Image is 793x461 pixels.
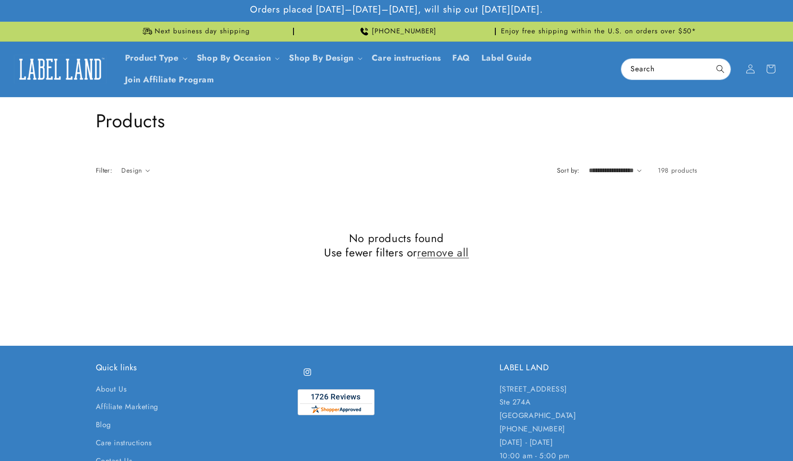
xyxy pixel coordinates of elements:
span: Care instructions [372,53,441,63]
div: Announcement [500,22,698,41]
h1: Products [96,109,698,133]
span: Next business day shipping [155,27,250,36]
label: Sort by: [557,166,580,175]
a: Label Guide [476,47,537,69]
summary: Shop By Design [283,47,366,69]
h2: Quick links [96,362,294,373]
a: Join Affiliate Program [119,69,220,91]
a: Shop By Design [289,52,353,64]
iframe: Gorgias Floating Chat [599,417,784,452]
a: Label Land [11,51,110,87]
span: FAQ [452,53,470,63]
a: Care instructions [96,434,152,452]
a: About Us [96,383,127,399]
a: Blog [96,416,111,434]
summary: Product Type [119,47,191,69]
a: FAQ [447,47,476,69]
h2: LABEL LAND [500,362,698,373]
span: Label Guide [481,53,532,63]
span: 198 products [658,166,697,175]
div: Announcement [298,22,496,41]
summary: Design (0 selected) [121,166,150,175]
span: Orders placed [DATE]–[DATE]–[DATE], will ship out [DATE][DATE]. [250,4,543,16]
h2: Filter: [96,166,112,175]
button: Search [710,59,731,79]
img: Label Land [14,55,106,83]
h2: No products found Use fewer filters or [96,231,698,260]
a: Product Type [125,52,179,64]
div: Announcement [96,22,294,41]
span: Enjoy free shipping within the U.S. on orders over $50* [501,27,696,36]
img: Customer Reviews [298,389,375,415]
a: Care instructions [366,47,447,69]
span: Join Affiliate Program [125,75,214,85]
summary: Shop By Occasion [191,47,284,69]
span: Shop By Occasion [197,53,271,63]
a: Affiliate Marketing [96,398,158,416]
span: [PHONE_NUMBER] [372,27,437,36]
a: remove all [417,245,469,260]
span: Design [121,166,142,175]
